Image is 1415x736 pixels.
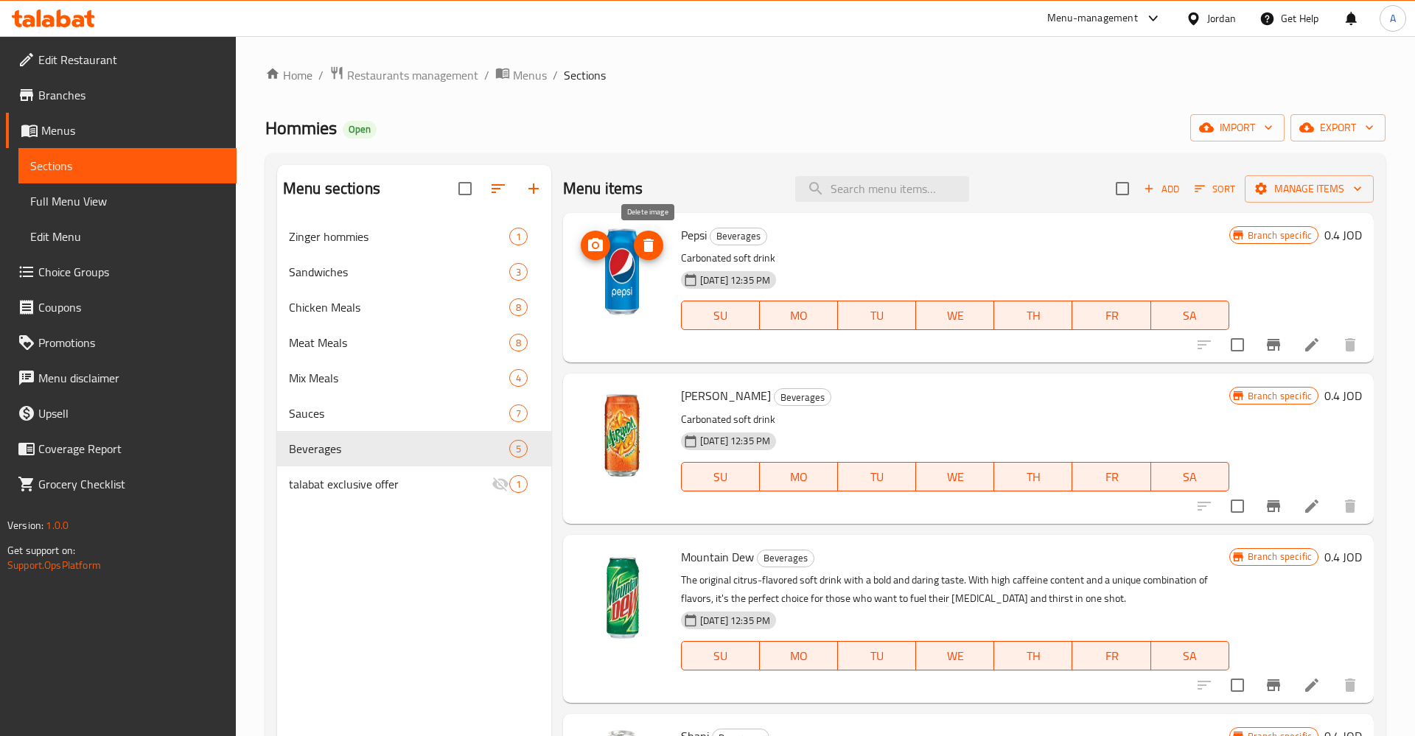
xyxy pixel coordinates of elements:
span: Add item [1138,178,1185,200]
button: MO [760,301,838,330]
span: WE [922,466,988,488]
span: Branch specific [1242,550,1318,564]
h2: Menu items [563,178,643,200]
span: 3 [510,265,527,279]
span: SU [688,305,754,326]
span: Select section [1107,173,1138,204]
span: Add [1142,181,1181,197]
button: FR [1072,462,1150,491]
span: [DATE] 12:35 PM [694,273,776,287]
span: Restaurants management [347,66,478,84]
span: 1 [510,230,527,244]
p: The original citrus-flavored soft drink with a bold and daring taste. With high caffeine content ... [681,571,1229,608]
button: WE [916,462,994,491]
span: 8 [510,336,527,350]
button: SU [681,301,760,330]
a: Edit menu item [1303,676,1321,694]
a: Menus [495,66,547,85]
span: Branches [38,86,225,104]
span: Manage items [1257,180,1362,198]
span: Promotions [38,334,225,351]
h2: Menu sections [283,178,380,200]
span: WE [922,305,988,326]
button: TH [994,301,1072,330]
button: SA [1151,641,1229,670]
button: delete [1332,488,1368,524]
span: TU [844,645,910,667]
button: FR [1072,641,1150,670]
a: Edit menu item [1303,336,1321,354]
button: TH [994,462,1072,491]
a: Upsell [6,396,237,431]
span: SA [1157,305,1223,326]
span: TU [844,305,910,326]
span: MO [766,645,832,667]
button: TU [838,301,916,330]
div: items [509,228,528,245]
span: 7 [510,407,527,421]
span: Edit Menu [30,228,225,245]
span: MO [766,466,832,488]
span: Choice Groups [38,263,225,281]
span: Upsell [38,404,225,422]
li: / [318,66,324,84]
div: Meat Meals [289,334,509,351]
span: Zinger hommies [289,228,509,245]
a: Menu disclaimer [6,360,237,396]
span: Mountain Dew [681,546,754,568]
span: TH [1000,645,1066,667]
span: Coverage Report [38,440,225,458]
span: Edit Restaurant [38,51,225,69]
button: SU [681,462,760,491]
span: [DATE] 12:35 PM [694,614,776,628]
h6: 0.4 JOD [1324,225,1362,245]
div: talabat exclusive offer [289,475,492,493]
div: Beverages5 [277,431,551,466]
nav: breadcrumb [265,66,1386,85]
button: MO [760,462,838,491]
span: Select to update [1222,329,1253,360]
li: / [484,66,489,84]
span: 8 [510,301,527,315]
button: delete [1332,667,1368,703]
input: search [795,176,969,202]
span: TU [844,466,910,488]
span: 1 [510,477,527,491]
span: Branch specific [1242,228,1318,242]
span: Get support on: [7,541,75,560]
div: Sandwiches [289,263,509,281]
span: Chicken Meals [289,298,509,316]
a: Edit Restaurant [6,42,237,77]
div: Zinger hommies1 [277,219,551,254]
span: Beverages [289,440,509,458]
div: Meat Meals8 [277,325,551,360]
span: SA [1157,466,1223,488]
button: Add [1138,178,1185,200]
span: Full Menu View [30,192,225,210]
h6: 0.4 JOD [1324,547,1362,567]
img: Mirinda [575,385,669,480]
button: TH [994,641,1072,670]
span: FR [1078,645,1145,667]
span: Sort sections [481,171,516,206]
div: Beverages [757,550,814,567]
div: Sauces [289,404,509,422]
span: Beverages [775,389,831,406]
div: Sauces7 [277,396,551,431]
button: TU [838,462,916,491]
button: delete image [634,231,663,260]
span: Grocery Checklist [38,475,225,493]
span: Mix Meals [289,369,509,387]
div: items [509,404,528,422]
button: FR [1072,301,1150,330]
span: export [1302,119,1374,137]
span: [PERSON_NAME] [681,385,771,407]
button: SA [1151,462,1229,491]
button: import [1190,114,1285,141]
a: Grocery Checklist [6,466,237,502]
span: Menus [513,66,547,84]
span: SU [688,645,754,667]
a: Support.OpsPlatform [7,555,101,575]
